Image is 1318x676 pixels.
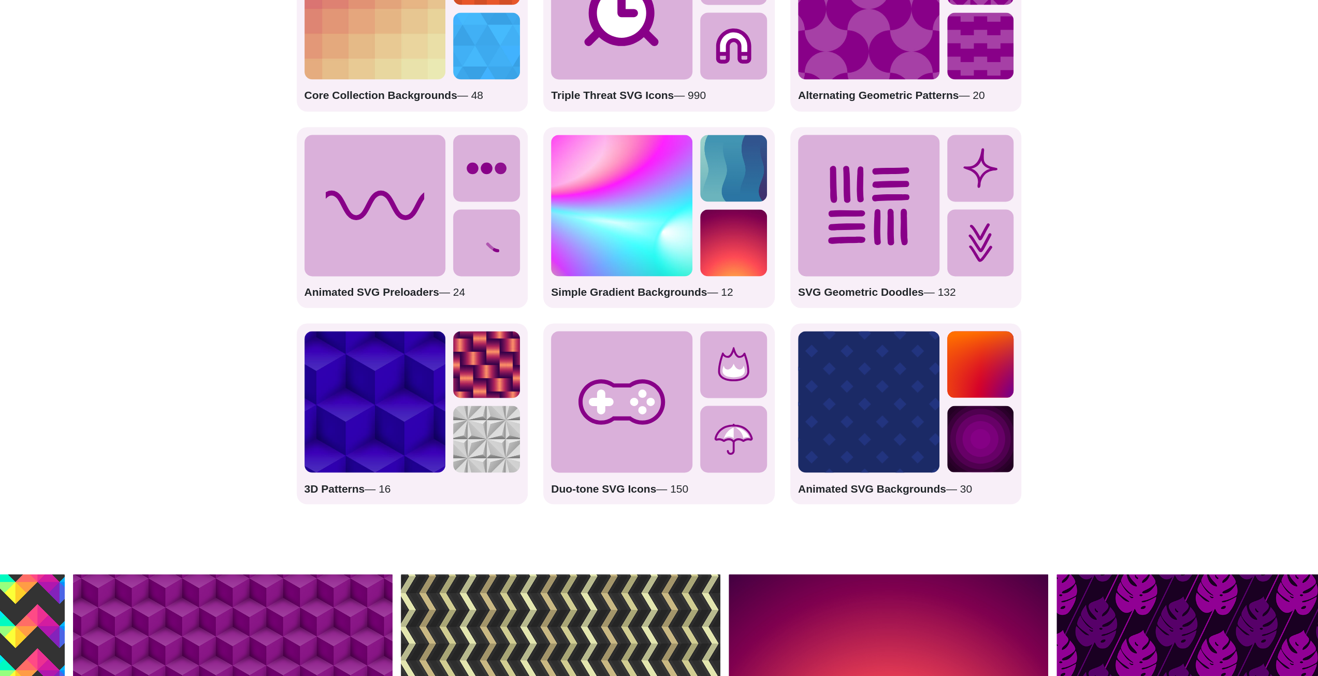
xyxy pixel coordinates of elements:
[551,284,767,300] p: — 12
[305,87,520,104] p: — 48
[551,286,707,298] strong: Simple Gradient Backgrounds
[453,331,520,398] img: red shiny ribbon woven into a pattern
[551,482,656,494] strong: Duo-tone SVG Icons
[305,286,439,298] strong: Animated SVG Preloaders
[551,89,674,101] strong: Triple Threat SVG Icons
[305,89,457,101] strong: Core Collection Backgrounds
[453,12,520,79] img: triangles in various blue shades background
[551,135,692,276] img: colorful radial mesh gradient rainbow
[798,87,1014,104] p: — 20
[305,331,446,472] img: blue-stacked-cube-pattern
[551,480,767,497] p: — 150
[798,482,946,494] strong: Animated SVG Backgrounds
[305,482,365,494] strong: 3D Patterns
[453,406,520,472] img: Triangular 3d panels in a pattern
[947,12,1014,79] img: purple zig zag zipper pattern
[798,286,924,298] strong: SVG Geometric Doodles
[798,89,959,101] strong: Alternating Geometric Patterns
[700,209,767,276] img: glowing yellow warming the purple vector sky
[798,480,1014,497] p: — 30
[798,284,1014,300] p: — 132
[551,87,767,104] p: — 990
[305,284,520,300] p: — 24
[305,480,520,497] p: — 16
[700,135,767,202] img: alternating gradient chain from purple to green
